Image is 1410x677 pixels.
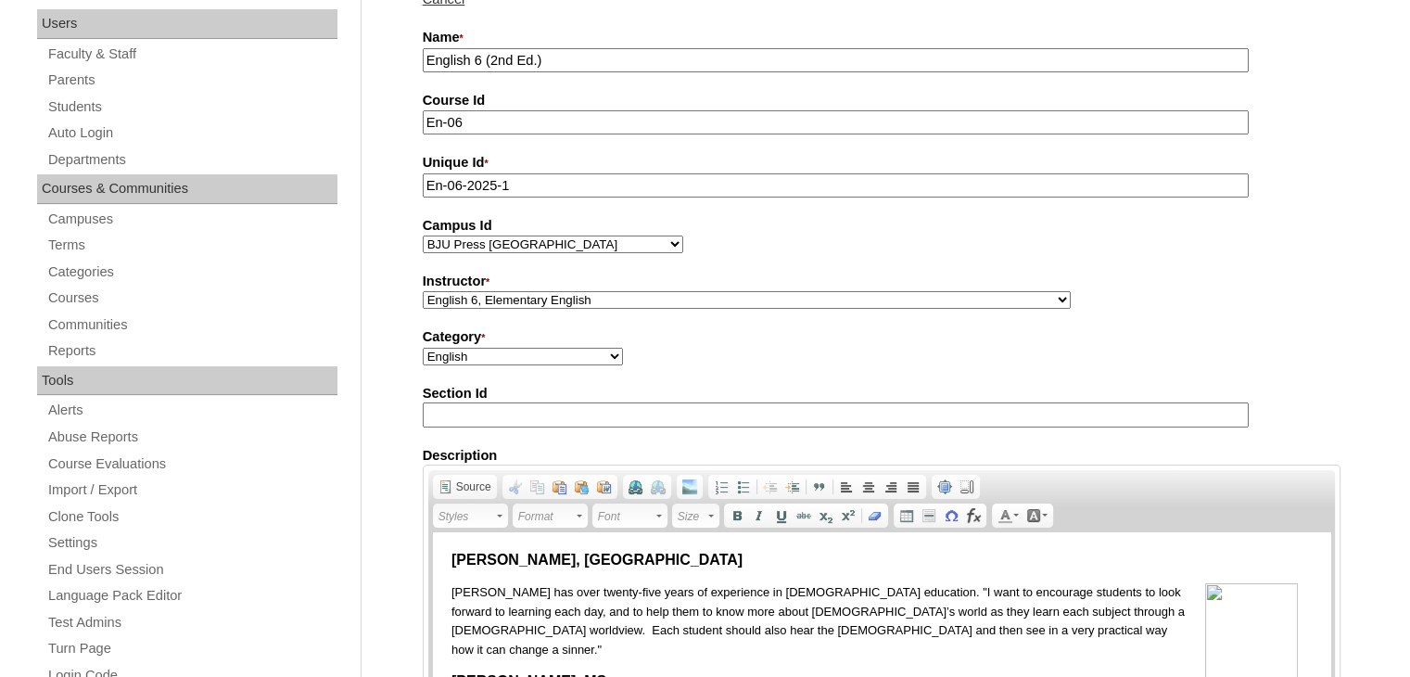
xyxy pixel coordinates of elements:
[934,477,956,497] a: Maximize
[423,272,1340,292] label: Instructor
[423,153,1340,173] label: Unique Id
[994,505,1023,526] a: Text Color
[902,477,924,497] a: Justify
[962,505,984,526] a: Insert Equation
[46,479,337,502] a: Import / Export
[864,505,886,526] a: Remove Format
[46,313,337,337] a: Communities
[710,477,732,497] a: Insert/Remove Numbered List
[672,504,719,528] a: Size
[46,505,337,529] a: Clone Tools
[726,505,748,526] a: Bold
[453,479,491,494] span: Source
[918,505,940,526] a: Insert Horizontal Line
[46,121,337,145] a: Auto Login
[46,287,337,310] a: Courses
[438,505,494,528] span: Styles
[423,327,1340,348] label: Category
[940,505,962,526] a: Insert Special Character
[433,504,508,528] a: Styles
[732,477,755,497] a: Insert/Remove Bulleted List
[896,505,918,526] a: Table
[423,446,1340,466] label: Description
[37,174,337,204] div: Courses & Communities
[504,477,527,497] a: Cut
[46,208,337,231] a: Campuses
[808,477,831,497] a: Block Quote
[770,505,793,526] a: Underline
[527,477,549,497] a: Copy
[435,477,495,497] a: Source
[815,505,837,526] a: Subscript
[423,91,1340,110] label: Course Id
[46,399,337,422] a: Alerts
[593,477,616,497] a: Paste from Word
[835,477,857,497] a: Align Left
[793,505,815,526] a: Strike Through
[956,477,978,497] a: Show Blocks
[46,531,337,555] a: Settings
[423,384,1340,403] label: Section Id
[518,505,574,528] span: Format
[46,584,337,607] a: Language Pack Editor
[46,426,337,449] a: Abuse Reports
[513,504,588,528] a: Format
[647,477,669,497] a: Unlink
[46,453,337,476] a: Course Evaluations
[679,477,701,497] a: Add Image
[46,69,337,92] a: Parents
[837,505,859,526] a: Superscript
[37,366,337,396] div: Tools
[880,477,902,497] a: Align Right
[46,339,337,363] a: Reports
[772,172,865,312] img: file_display.php
[592,504,667,528] a: Font
[46,261,337,284] a: Categories
[46,637,337,660] a: Turn Page
[423,28,1340,48] label: Name
[46,148,337,172] a: Departments
[759,477,781,497] a: Decrease Indent
[598,505,654,528] span: Font
[857,477,880,497] a: Center
[678,505,705,528] span: Size
[46,234,337,257] a: Terms
[571,477,593,497] a: Paste as plain text
[423,216,1340,236] label: Campus Id
[781,477,804,497] a: Increase Indent
[748,505,770,526] a: Italic
[46,558,337,581] a: End Users Session
[46,43,337,66] a: Faculty & Staff
[46,96,337,119] a: Students
[19,174,729,265] span: [PERSON_NAME] will be the first to tell you that English is not the easiest class. As a student h...
[37,9,337,39] div: Users
[549,477,571,497] a: Paste
[1023,505,1051,526] a: Background Color
[625,477,647,497] a: Link
[46,611,337,634] a: Test Admins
